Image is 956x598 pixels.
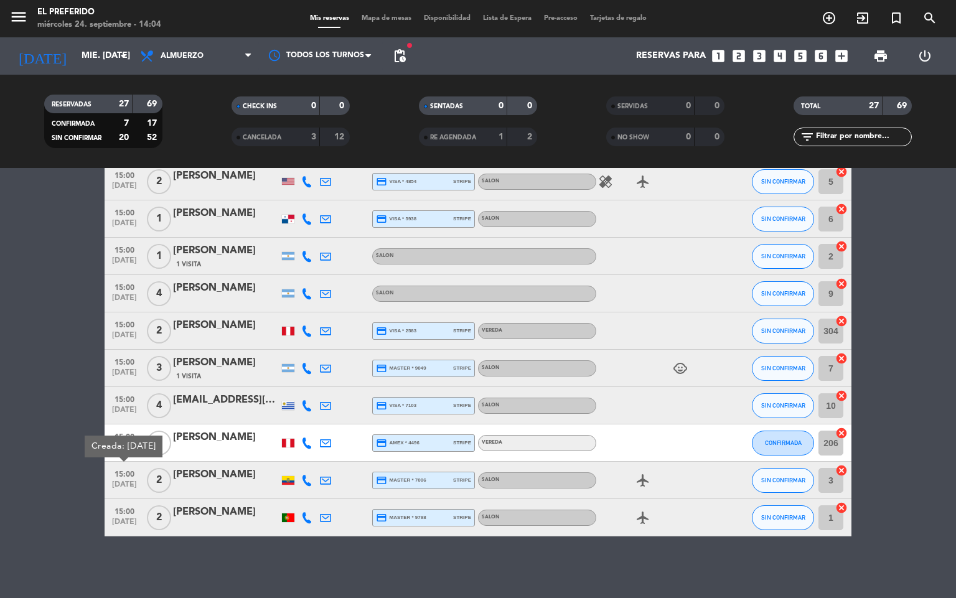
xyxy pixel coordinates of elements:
[617,134,649,141] span: NO SHOW
[761,327,805,334] span: SIN CONFIRMAR
[636,51,706,61] span: Reservas para
[482,440,502,445] span: VEREDA
[376,325,387,337] i: credit_card
[376,475,426,486] span: master * 7006
[147,319,171,343] span: 2
[109,518,140,532] span: [DATE]
[116,49,131,63] i: arrow_drop_down
[752,468,814,493] button: SIN CONFIRMAR
[731,48,747,64] i: looks_two
[376,363,387,374] i: credit_card
[173,280,279,296] div: [PERSON_NAME]
[37,19,161,31] div: miércoles 24. septiembre - 14:04
[109,429,140,443] span: 15:00
[835,502,848,514] i: cancel
[635,174,650,189] i: airplanemode_active
[617,103,648,110] span: SERVIDAS
[109,368,140,383] span: [DATE]
[376,213,416,225] span: visa * 5938
[482,515,500,520] span: SALON
[406,42,413,49] span: fiber_manual_record
[109,182,140,196] span: [DATE]
[598,174,613,189] i: healing
[376,512,426,523] span: master * 9798
[761,402,805,409] span: SIN CONFIRMAR
[453,476,471,484] span: stripe
[833,48,850,64] i: add_box
[453,513,471,521] span: stripe
[109,503,140,518] span: 15:00
[376,325,416,337] span: visa * 2583
[430,134,476,141] span: RE AGENDADA
[376,437,419,449] span: amex * 4496
[9,7,28,30] button: menu
[243,134,281,141] span: CANCELADA
[499,101,504,110] strong: 0
[147,244,171,269] span: 1
[85,436,162,457] div: Creada: [DATE]
[752,319,814,343] button: SIN CONFIRMAR
[800,129,815,144] i: filter_list
[673,361,688,376] i: child_care
[686,133,691,141] strong: 0
[304,15,355,22] span: Mis reservas
[109,317,140,331] span: 15:00
[752,505,814,530] button: SIN CONFIRMAR
[52,121,95,127] span: CONFIRMADA
[453,177,471,185] span: stripe
[334,133,347,141] strong: 12
[761,477,805,484] span: SIN CONFIRMAR
[835,240,848,253] i: cancel
[835,464,848,477] i: cancel
[772,48,788,64] i: looks_4
[173,205,279,222] div: [PERSON_NAME]
[339,101,347,110] strong: 0
[482,477,500,482] span: SALON
[109,256,140,271] span: [DATE]
[9,42,75,70] i: [DATE]
[109,279,140,294] span: 15:00
[482,216,500,221] span: SALON
[109,331,140,345] span: [DATE]
[453,364,471,372] span: stripe
[147,468,171,493] span: 2
[635,473,650,488] i: airplanemode_active
[869,101,879,110] strong: 27
[751,48,767,64] i: looks_3
[173,243,279,259] div: [PERSON_NAME]
[376,512,387,523] i: credit_card
[243,103,277,110] span: CHECK INS
[176,259,201,269] span: 1 Visita
[902,37,947,75] div: LOG OUT
[376,400,387,411] i: credit_card
[109,167,140,182] span: 15:00
[109,406,140,420] span: [DATE]
[761,514,805,521] span: SIN CONFIRMAR
[124,119,129,128] strong: 7
[801,103,820,110] span: TOTAL
[835,166,848,178] i: cancel
[835,315,848,327] i: cancel
[482,328,502,333] span: VEREDA
[376,176,416,187] span: visa * 4854
[52,101,91,108] span: RESERVADAS
[752,207,814,231] button: SIN CONFIRMAR
[792,48,808,64] i: looks_5
[453,215,471,223] span: stripe
[311,101,316,110] strong: 0
[109,466,140,480] span: 15:00
[835,203,848,215] i: cancel
[173,392,279,408] div: [EMAIL_ADDRESS][DOMAIN_NAME]
[584,15,653,22] span: Tarjetas de regalo
[761,253,805,259] span: SIN CONFIRMAR
[430,103,463,110] span: SENTADAS
[109,294,140,308] span: [DATE]
[147,393,171,418] span: 4
[109,205,140,219] span: 15:00
[752,281,814,306] button: SIN CONFIRMAR
[109,219,140,233] span: [DATE]
[482,179,500,184] span: SALON
[173,317,279,334] div: [PERSON_NAME]
[822,11,836,26] i: add_circle_outline
[147,431,171,456] span: 3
